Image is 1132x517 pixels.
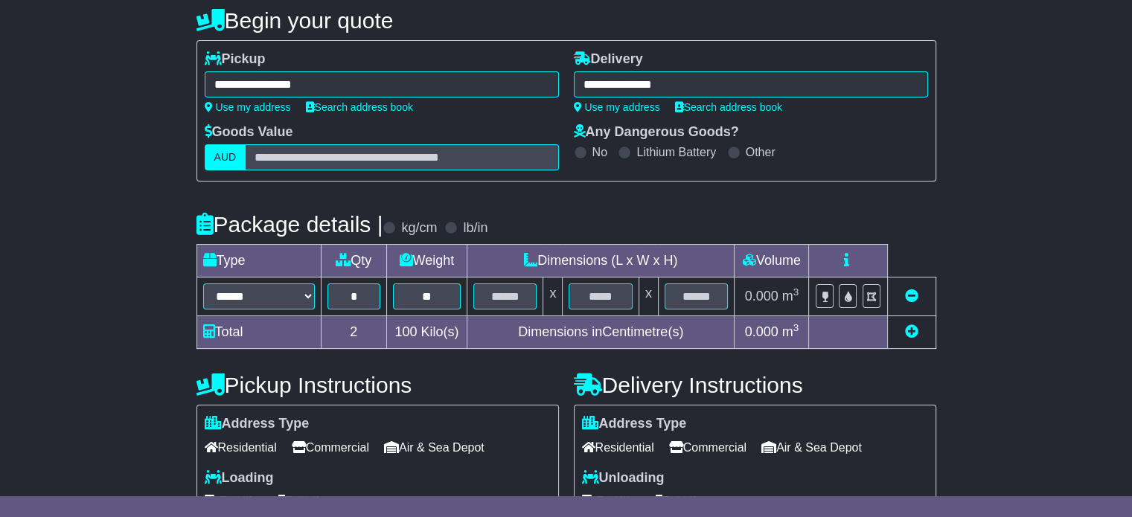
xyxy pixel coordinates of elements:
[384,436,485,459] span: Air & Sea Depot
[574,124,739,141] label: Any Dangerous Goods?
[574,51,643,68] label: Delivery
[205,470,274,487] label: Loading
[205,416,310,432] label: Address Type
[196,245,321,277] td: Type
[306,101,413,113] a: Search address book
[386,316,467,349] td: Kilo(s)
[782,289,799,304] span: m
[205,124,293,141] label: Goods Value
[467,245,734,277] td: Dimensions (L x W x H)
[394,324,417,339] span: 100
[321,245,386,277] td: Qty
[647,489,700,513] span: Tail Lift
[205,436,277,459] span: Residential
[782,324,799,339] span: m
[669,436,746,459] span: Commercial
[196,212,383,237] h4: Package details |
[639,277,658,316] td: x
[205,101,291,113] a: Use my address
[292,436,369,459] span: Commercial
[905,289,918,304] a: Remove this item
[582,436,654,459] span: Residential
[196,8,936,33] h4: Begin your quote
[582,470,665,487] label: Unloading
[745,289,778,304] span: 0.000
[467,316,734,349] td: Dimensions in Centimetre(s)
[196,316,321,349] td: Total
[675,101,782,113] a: Search address book
[463,220,487,237] label: lb/in
[735,245,809,277] td: Volume
[270,489,322,513] span: Tail Lift
[543,277,563,316] td: x
[205,489,255,513] span: Forklift
[761,436,862,459] span: Air & Sea Depot
[793,322,799,333] sup: 3
[636,145,716,159] label: Lithium Battery
[401,220,437,237] label: kg/cm
[592,145,607,159] label: No
[793,286,799,298] sup: 3
[582,489,633,513] span: Forklift
[574,101,660,113] a: Use my address
[321,316,386,349] td: 2
[386,245,467,277] td: Weight
[582,416,687,432] label: Address Type
[205,144,246,170] label: AUD
[905,324,918,339] a: Add new item
[746,145,776,159] label: Other
[196,373,559,397] h4: Pickup Instructions
[574,373,936,397] h4: Delivery Instructions
[745,324,778,339] span: 0.000
[205,51,266,68] label: Pickup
